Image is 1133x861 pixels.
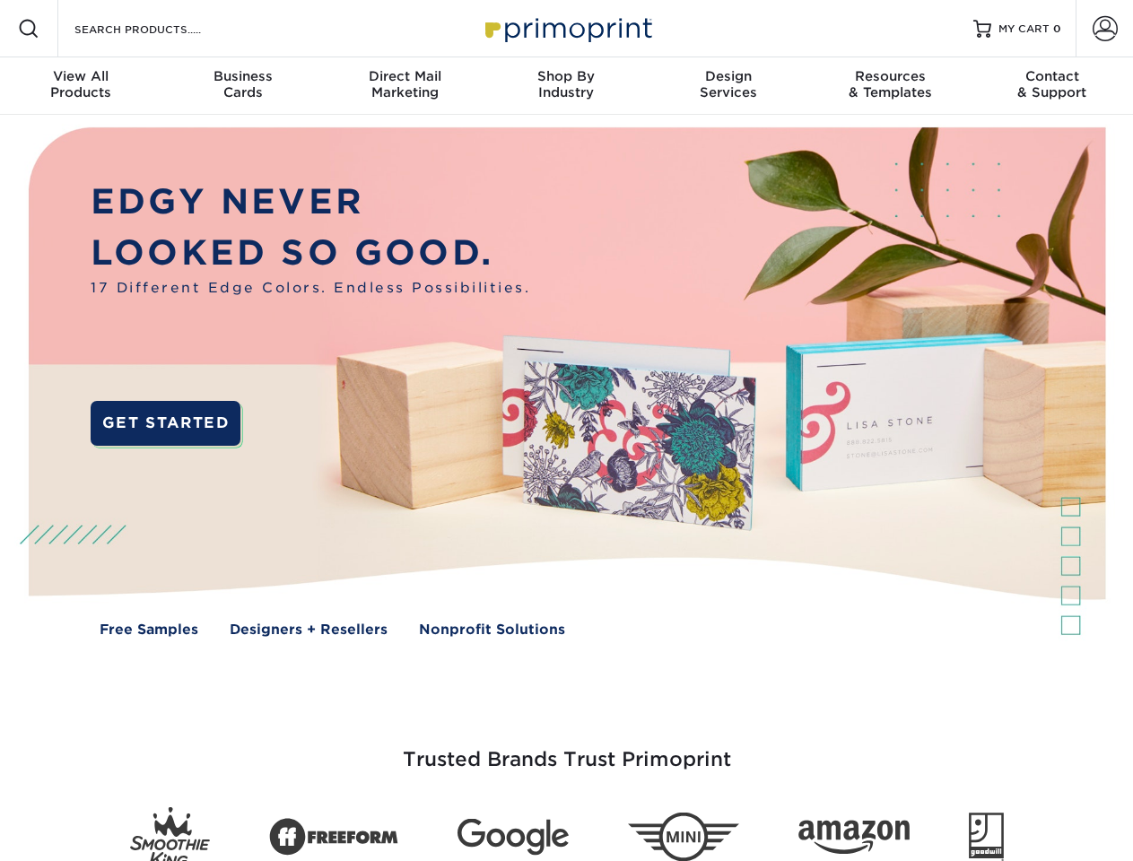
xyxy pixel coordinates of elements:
p: EDGY NEVER [91,177,530,228]
img: Google [458,819,569,856]
a: BusinessCards [161,57,323,115]
a: Direct MailMarketing [324,57,485,115]
img: Primoprint [477,9,657,48]
a: Contact& Support [972,57,1133,115]
img: Amazon [798,821,910,855]
img: Goodwill [969,813,1004,861]
span: Resources [809,68,971,84]
span: Shop By [485,68,647,84]
h3: Trusted Brands Trust Primoprint [42,705,1092,793]
span: Direct Mail [324,68,485,84]
span: 17 Different Edge Colors. Endless Possibilities. [91,278,530,299]
input: SEARCH PRODUCTS..... [73,18,248,39]
a: Nonprofit Solutions [419,620,565,640]
span: Contact [972,68,1133,84]
div: & Templates [809,68,971,100]
div: Marketing [324,68,485,100]
a: DesignServices [648,57,809,115]
a: Shop ByIndustry [485,57,647,115]
div: Services [648,68,809,100]
span: 0 [1053,22,1061,35]
a: Resources& Templates [809,57,971,115]
span: MY CART [998,22,1050,37]
div: Cards [161,68,323,100]
span: Design [648,68,809,84]
span: Business [161,68,323,84]
div: & Support [972,68,1133,100]
a: Free Samples [100,620,198,640]
div: Industry [485,68,647,100]
a: GET STARTED [91,401,240,446]
p: LOOKED SO GOOD. [91,228,530,279]
a: Designers + Resellers [230,620,388,640]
